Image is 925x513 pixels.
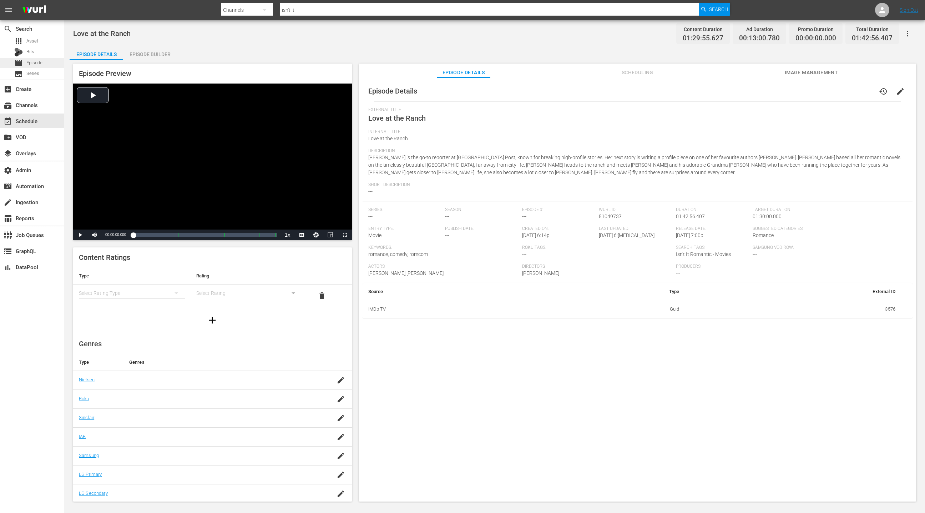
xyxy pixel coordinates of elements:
[14,59,23,67] span: Episode
[79,340,102,348] span: Genres
[79,253,130,262] span: Content Ratings
[26,37,38,45] span: Asset
[522,232,550,238] span: [DATE] 6:14p
[73,267,352,307] table: simple table
[683,24,723,34] div: Content Duration
[368,155,900,175] span: [PERSON_NAME] is the go-to reporter at [GEOGRAPHIC_DATA] Post, known for breaking high-profile st...
[896,87,905,96] span: edit
[4,263,12,272] span: DataPool
[73,230,87,240] button: Play
[368,213,373,219] span: ---
[368,232,381,238] span: Movie
[599,232,654,238] span: [DATE] 6:[MEDICAL_DATA]
[445,213,449,219] span: ---
[73,84,352,240] div: Video Player
[4,231,12,240] span: Job Queues
[548,300,685,318] td: Guid
[548,283,685,300] th: Type
[709,3,728,16] span: Search
[795,34,836,42] span: 00:00:00.000
[363,300,548,318] th: IMDb TV
[73,354,123,371] th: Type
[4,25,12,33] span: Search
[79,69,131,78] span: Episode Preview
[313,287,330,304] button: delete
[368,129,903,135] span: Internal Title
[79,377,95,382] a: Nielsen
[14,48,23,56] div: Bits
[79,491,108,496] a: LG Secondary
[879,87,888,96] span: history
[599,207,672,213] span: Wurl ID:
[699,3,730,16] button: Search
[73,267,191,285] th: Type
[4,149,12,158] span: Overlays
[79,453,99,458] a: Samsung
[676,251,731,257] span: Isn't It Romantic - Movies
[676,270,680,276] span: ---
[14,70,23,78] span: Series
[17,2,51,19] img: ans4CAIJ8jUAAAAAAAAAAAAAAAAAAAAAAAAgQb4GAAAAAAAAAAAAAAAAAAAAAAAAJMjXAAAAAAAAAAAAAAAAAAAAAAAAgAT5G...
[368,270,444,276] span: [PERSON_NAME],[PERSON_NAME]
[4,182,12,191] span: Automation
[522,264,672,270] span: Directors
[445,226,519,232] span: Publish Date:
[4,117,12,126] span: Schedule
[123,46,177,63] div: Episode Builder
[368,188,373,194] span: ---
[133,233,277,237] div: Progress Bar
[753,245,826,251] span: Samsung VOD Row:
[191,267,308,285] th: Rating
[123,354,321,371] th: Genres
[368,107,903,113] span: External Title
[683,34,723,42] span: 01:29:55.627
[599,226,672,232] span: Last Updated:
[4,6,13,14] span: menu
[70,46,123,63] div: Episode Details
[522,226,596,232] span: Created On:
[368,207,442,213] span: Series:
[368,264,519,270] span: Actors
[753,207,903,213] span: Target Duration:
[318,291,326,300] span: delete
[753,251,757,257] span: ---
[4,247,12,256] span: GraphQL
[445,207,519,213] span: Season:
[309,230,323,240] button: Jump To Time
[368,226,442,232] span: Entry Type:
[368,136,408,141] span: Love at the Ranch
[676,213,705,219] span: 01:42:56.407
[4,85,12,94] span: Create
[4,198,12,207] span: Ingestion
[123,46,177,60] button: Episode Builder
[522,270,559,276] span: [PERSON_NAME]
[338,230,352,240] button: Fullscreen
[676,226,749,232] span: Release Date:
[685,300,901,318] td: 3576
[445,232,449,238] span: ---
[522,251,526,257] span: ---
[73,29,131,38] span: Love at the Ranch
[368,182,903,188] span: Short Description
[26,48,34,55] span: Bits
[14,37,23,45] span: Asset
[363,283,548,300] th: Source
[753,213,782,219] span: 01:30:00.000
[368,245,519,251] span: Keywords:
[611,68,664,77] span: Scheduling
[795,24,836,34] div: Promo Duration
[363,283,913,319] table: simple table
[875,83,892,100] button: history
[79,415,94,420] a: Sinclair
[522,213,526,219] span: ---
[739,34,780,42] span: 00:13:00.780
[26,70,39,77] span: Series
[368,87,417,95] span: Episode Details
[753,226,903,232] span: Suggested Categories:
[676,245,749,251] span: Search Tags:
[753,232,774,238] span: Romance
[892,83,909,100] button: edit
[4,101,12,110] span: Channels
[79,472,102,477] a: LG Primary
[280,230,295,240] button: Playback Rate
